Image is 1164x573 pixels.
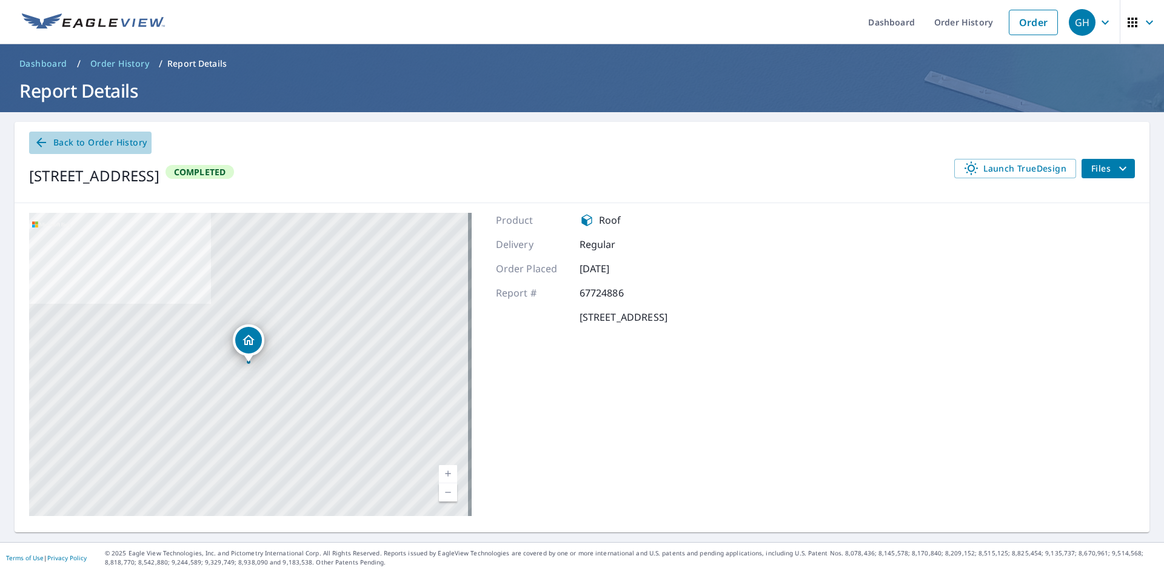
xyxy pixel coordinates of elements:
[496,213,569,227] p: Product
[159,56,162,71] li: /
[439,465,457,483] a: Current Level 17, Zoom In
[496,237,569,252] p: Delivery
[22,13,165,32] img: EV Logo
[1091,161,1130,176] span: Files
[47,554,87,562] a: Privacy Policy
[29,132,152,154] a: Back to Order History
[1081,159,1135,178] button: filesDropdownBtn-67724886
[15,54,1149,73] nav: breadcrumb
[15,78,1149,103] h1: Report Details
[1069,9,1095,36] div: GH
[1009,10,1058,35] a: Order
[580,261,652,276] p: [DATE]
[580,237,652,252] p: Regular
[580,286,652,300] p: 67724886
[964,161,1066,176] span: Launch TrueDesign
[6,554,44,562] a: Terms of Use
[167,58,227,70] p: Report Details
[34,135,147,150] span: Back to Order History
[580,213,652,227] div: Roof
[496,261,569,276] p: Order Placed
[77,56,81,71] li: /
[954,159,1076,178] a: Launch TrueDesign
[233,324,264,362] div: Dropped pin, building 1, Residential property, 6808 Pineway University Park, MD 20782
[105,549,1158,567] p: © 2025 Eagle View Technologies, Inc. and Pictometry International Corp. All Rights Reserved. Repo...
[439,483,457,501] a: Current Level 17, Zoom Out
[6,554,87,561] p: |
[167,166,233,178] span: Completed
[19,58,67,70] span: Dashboard
[90,58,149,70] span: Order History
[15,54,72,73] a: Dashboard
[85,54,154,73] a: Order History
[29,165,159,187] div: [STREET_ADDRESS]
[496,286,569,300] p: Report #
[580,310,667,324] p: [STREET_ADDRESS]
